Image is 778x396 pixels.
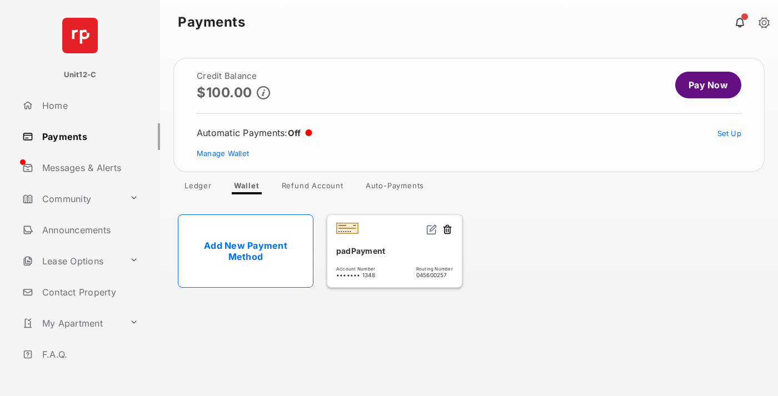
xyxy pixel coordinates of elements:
[273,181,352,194] a: Refund Account
[18,123,160,150] a: Payments
[18,248,125,274] a: Lease Options
[197,85,252,100] p: $100.00
[336,266,375,272] span: Account Number
[717,129,742,138] a: Set Up
[426,224,437,235] img: svg+xml;base64,PHN2ZyB2aWV3Qm94PSIwIDAgMjQgMjQiIHdpZHRoPSIxNiIgaGVpZ2h0PSIxNiIgZmlsbD0ibm9uZSIgeG...
[357,181,433,194] a: Auto-Payments
[288,128,301,138] span: Off
[178,16,245,29] strong: Payments
[62,18,98,53] img: svg+xml;base64,PHN2ZyB4bWxucz0iaHR0cDovL3d3dy53My5vcmcvMjAwMC9zdmciIHdpZHRoPSI2NCIgaGVpZ2h0PSI2NC...
[64,69,97,81] p: Unit12-C
[18,341,160,368] a: F.A.Q.
[18,154,160,181] a: Messages & Alerts
[18,92,160,119] a: Home
[197,72,270,81] h2: Credit Balance
[336,242,453,260] div: padPayment
[416,272,453,278] span: 045600257
[336,272,375,278] span: ••••••• 1348
[18,186,125,212] a: Community
[178,214,313,288] a: Add New Payment Method
[176,181,221,194] a: Ledger
[225,181,268,194] a: Wallet
[18,279,160,305] a: Contact Property
[18,310,125,337] a: My Apartment
[18,217,160,243] a: Announcements
[197,149,249,158] a: Manage Wallet
[197,127,312,138] div: Automatic Payments :
[416,266,453,272] span: Routing Number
